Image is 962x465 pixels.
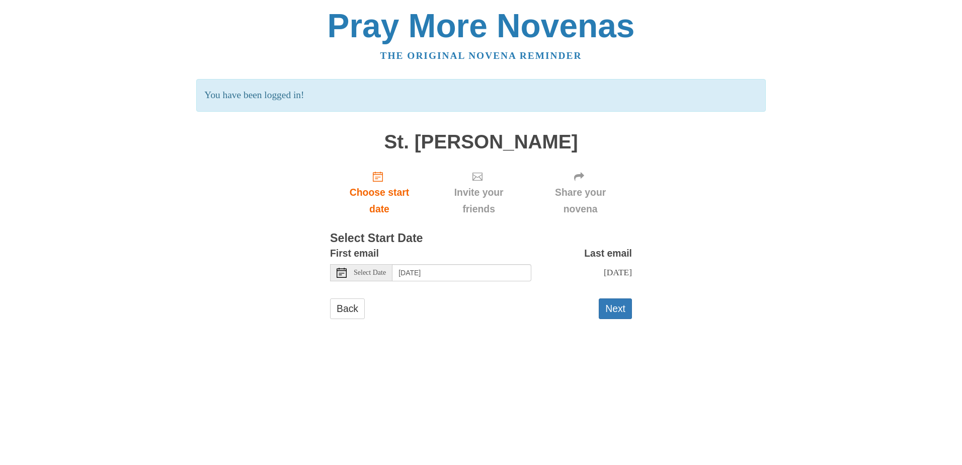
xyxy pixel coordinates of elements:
div: Click "Next" to confirm your start date first. [529,163,632,222]
label: Last email [584,245,632,262]
p: You have been logged in! [196,79,765,112]
a: Pray More Novenas [328,7,635,44]
a: The original novena reminder [380,50,582,61]
a: Choose start date [330,163,429,222]
span: Share your novena [539,184,622,217]
span: Select Date [354,269,386,276]
span: Invite your friends [439,184,519,217]
span: [DATE] [604,267,632,277]
span: Choose start date [340,184,419,217]
h3: Select Start Date [330,232,632,245]
h1: St. [PERSON_NAME] [330,131,632,153]
a: Back [330,298,365,319]
label: First email [330,245,379,262]
button: Next [599,298,632,319]
div: Click "Next" to confirm your start date first. [429,163,529,222]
